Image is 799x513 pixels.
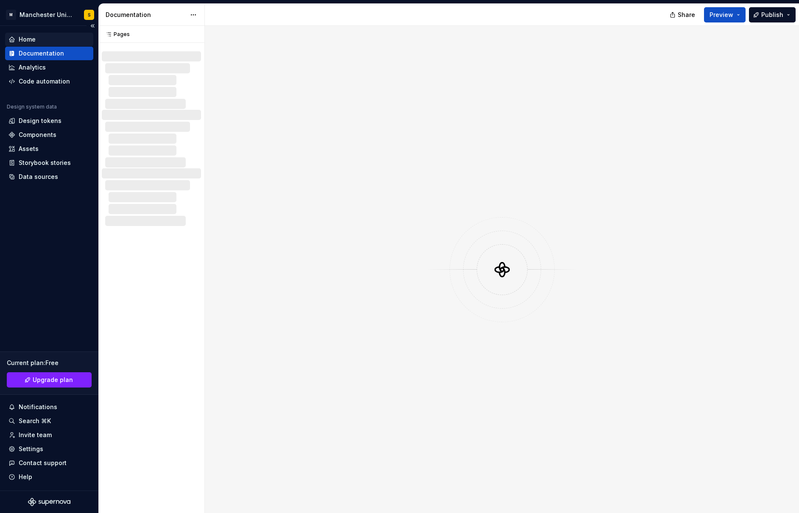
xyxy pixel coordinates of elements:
[19,459,67,467] div: Contact support
[106,11,186,19] div: Documentation
[7,359,92,367] div: Current plan : Free
[19,431,52,439] div: Invite team
[7,372,92,388] a: Upgrade plan
[5,156,93,170] a: Storybook stories
[19,159,71,167] div: Storybook stories
[102,31,130,38] div: Pages
[5,75,93,88] a: Code automation
[5,442,93,456] a: Settings
[19,49,64,58] div: Documentation
[88,11,91,18] div: S
[5,128,93,142] a: Components
[5,428,93,442] a: Invite team
[5,142,93,156] a: Assets
[704,7,746,22] button: Preview
[19,35,36,44] div: Home
[5,61,93,74] a: Analytics
[2,6,97,24] button: MManchester UnitedS
[19,473,32,481] div: Help
[761,11,783,19] span: Publish
[749,7,796,22] button: Publish
[19,117,61,125] div: Design tokens
[5,170,93,184] a: Data sources
[33,376,73,384] span: Upgrade plan
[710,11,733,19] span: Preview
[5,414,93,428] button: Search ⌘K
[5,33,93,46] a: Home
[5,400,93,414] button: Notifications
[665,7,701,22] button: Share
[19,77,70,86] div: Code automation
[19,145,39,153] div: Assets
[19,417,51,425] div: Search ⌘K
[19,403,57,411] div: Notifications
[5,47,93,60] a: Documentation
[19,131,56,139] div: Components
[19,173,58,181] div: Data sources
[5,470,93,484] button: Help
[20,11,74,19] div: Manchester United
[28,498,70,506] svg: Supernova Logo
[5,456,93,470] button: Contact support
[19,445,43,453] div: Settings
[678,11,695,19] span: Share
[7,103,57,110] div: Design system data
[5,114,93,128] a: Design tokens
[6,10,16,20] div: M
[87,20,98,32] button: Collapse sidebar
[19,63,46,72] div: Analytics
